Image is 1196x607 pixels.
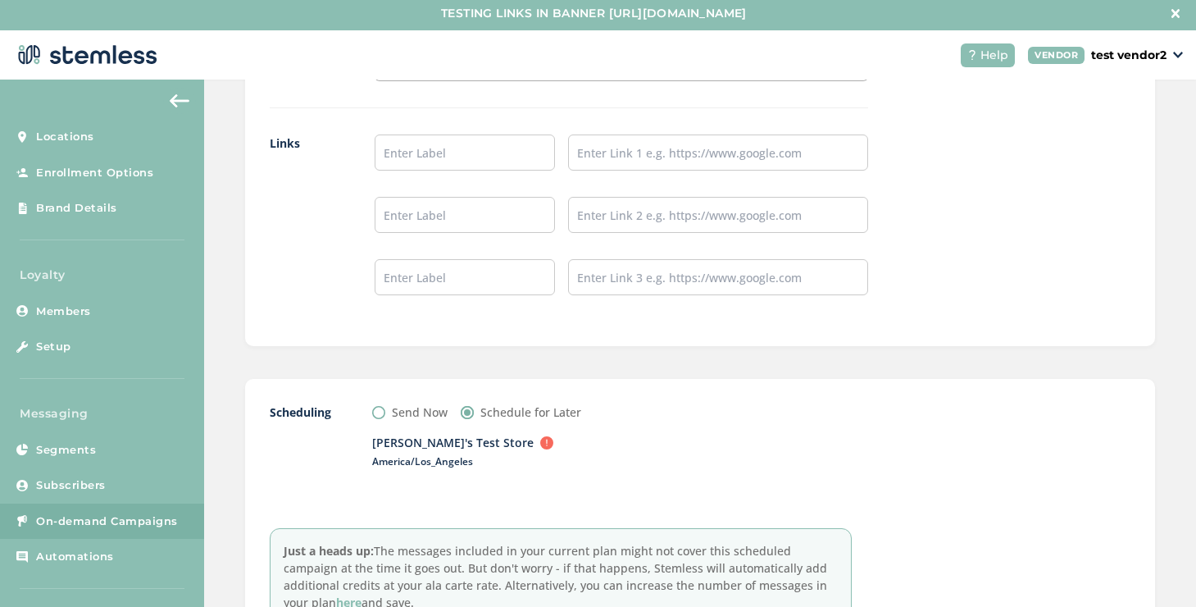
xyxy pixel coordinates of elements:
input: Enter Label [375,135,555,171]
img: icon-close-white-1ed751a3.svg [1171,9,1180,17]
p: test vendor2 [1091,47,1166,64]
span: Setup [36,339,71,355]
input: Enter Link 3 e.g. https://www.google.com [568,259,868,295]
input: Enter Label [375,259,555,295]
span: Locations [36,129,94,145]
label: Scheduling [270,404,339,421]
span: Members [36,303,91,320]
strong: Just a heads up: [284,543,374,559]
span: Help [980,47,1008,64]
img: logo-dark-0685b13c.svg [13,39,157,71]
div: VENDOR [1028,47,1085,64]
span: On-demand Campaigns [36,513,178,530]
iframe: Chat Widget [1114,528,1196,607]
label: Links [270,135,342,322]
span: Enrollment Options [36,165,153,181]
label: Send Now [392,404,448,421]
span: Brand Details [36,200,117,217]
img: icon-arrow-back-accent-c549486e.svg [170,94,189,107]
span: Segments [36,442,96,459]
label: Schedule for Later [480,404,581,421]
span: [PERSON_NAME]'s Test Store [372,434,534,451]
img: icon-alert-36bd8290.svg [540,436,553,450]
input: Enter Label [375,197,555,233]
span: Subscribers [36,477,106,494]
span: America/Los_Angeles [372,454,553,469]
input: Enter Link 1 e.g. https://www.google.com [568,135,868,171]
span: Automations [36,549,114,565]
label: TESTING LINKS IN BANNER [URL][DOMAIN_NAME] [16,5,1171,22]
img: icon-help-white-03924b79.svg [967,50,977,60]
img: icon_down-arrow-small-66adaf34.svg [1173,52,1183,58]
input: Enter Link 2 e.g. https://www.google.com [568,197,868,233]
